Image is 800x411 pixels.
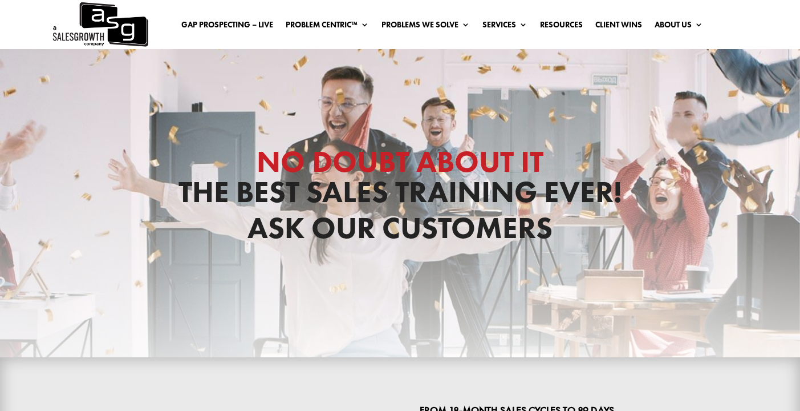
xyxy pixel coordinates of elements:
[655,21,703,33] a: About Us
[181,21,273,33] a: Gap Prospecting – LIVE
[286,21,369,33] a: Problem Centric™
[595,21,642,33] a: Client Wins
[64,147,736,213] h1: The Best Sales Training Ever!
[257,142,543,181] span: No Doubt About It
[540,21,583,33] a: Resources
[381,21,470,33] a: Problems We Solve
[64,213,736,249] h1: Ask Our Customers
[482,21,527,33] a: Services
